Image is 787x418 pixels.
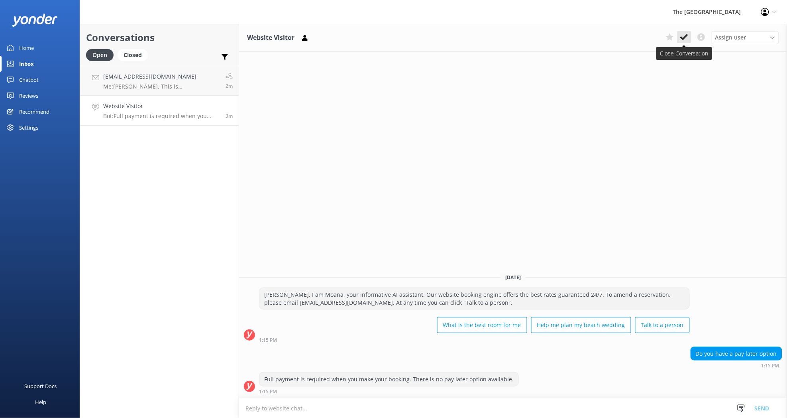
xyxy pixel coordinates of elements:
a: [EMAIL_ADDRESS][DOMAIN_NAME]Me:[PERSON_NAME]. This is [PERSON_NAME] from the reservations. I will... [80,66,239,96]
h4: [EMAIL_ADDRESS][DOMAIN_NAME] [103,72,220,81]
h4: Website Visitor [103,102,220,110]
span: Oct 05 2025 03:15pm (UTC -10:00) Pacific/Honolulu [226,112,233,119]
strong: 1:15 PM [259,338,277,343]
strong: 1:15 PM [259,389,277,394]
p: Me: [PERSON_NAME]. This is [PERSON_NAME] from the reservations. I will send you an email in a few. [103,83,220,90]
h3: Website Visitor [247,33,294,43]
div: Inbox [19,56,34,72]
div: Chatbot [19,72,39,88]
div: Do you have a pay later option [691,347,782,361]
button: What is the best room for me [437,317,527,333]
strong: 1:15 PM [761,363,779,368]
h2: Conversations [86,30,233,45]
div: Oct 05 2025 03:15pm (UTC -10:00) Pacific/Honolulu [259,337,690,343]
span: Assign user [715,33,746,42]
div: Closed [118,49,148,61]
span: [DATE] [500,274,526,281]
div: Home [19,40,34,56]
img: yonder-white-logo.png [12,14,58,27]
div: Settings [19,120,38,136]
div: Help [35,394,46,410]
div: Oct 05 2025 03:15pm (UTC -10:00) Pacific/Honolulu [259,388,519,394]
div: [PERSON_NAME], I am Moana, your informative AI assistant. Our website booking engine offers the b... [259,288,689,309]
div: Full payment is required when you make your booking. There is no pay later option available. [259,373,518,386]
a: Open [86,50,118,59]
p: Bot: Full payment is required when you make your booking. There is no pay later option available. [103,112,220,120]
div: Recommend [19,104,49,120]
a: Website VisitorBot:Full payment is required when you make your booking. There is no pay later opt... [80,96,239,126]
a: Closed [118,50,152,59]
span: Oct 05 2025 03:16pm (UTC -10:00) Pacific/Honolulu [226,83,233,89]
div: Support Docs [25,378,57,394]
button: Help me plan my beach wedding [531,317,631,333]
div: Open [86,49,114,61]
div: Assign User [711,31,779,44]
div: Oct 05 2025 03:15pm (UTC -10:00) Pacific/Honolulu [691,363,782,368]
div: Reviews [19,88,38,104]
button: Talk to a person [635,317,690,333]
